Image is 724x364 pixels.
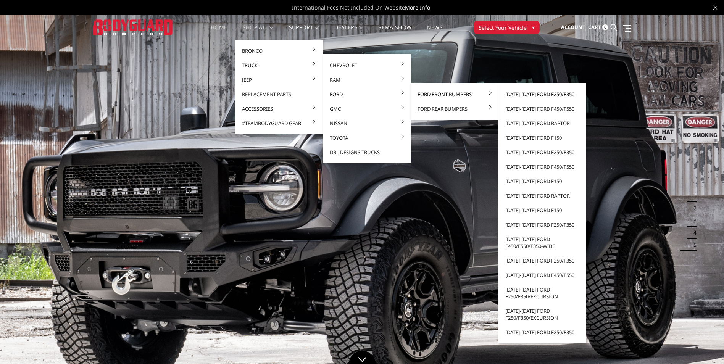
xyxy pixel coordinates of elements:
a: Jeep [238,72,320,87]
a: Ford [326,87,408,101]
button: 1 of 5 [689,190,697,202]
a: SEMA Show [378,25,411,40]
a: [DATE]-[DATE] Ford Raptor [501,116,583,130]
a: [DATE]-[DATE] Ford F450/F550/F350-wide [501,232,583,253]
a: Replacement Parts [238,87,320,101]
a: More Info [405,4,430,11]
a: GMC [326,101,408,116]
a: Toyota [326,130,408,145]
a: Ford Front Bumpers [414,87,495,101]
a: Ram [326,72,408,87]
a: [DATE]-[DATE] Ford F450/F550 [501,268,583,282]
a: [DATE]-[DATE] Ford F250/F350/Excursion [501,282,583,304]
a: Account [561,17,585,38]
button: 2 of 5 [689,202,697,214]
a: Nissan [326,116,408,130]
button: 4 of 5 [689,227,697,239]
span: ▾ [532,23,535,31]
a: Support [289,25,319,40]
a: #TeamBodyguard Gear [238,116,320,130]
a: Cart 0 [588,17,608,38]
img: BODYGUARD BUMPERS [93,19,173,35]
a: Truck [238,58,320,72]
button: 3 of 5 [689,214,697,227]
a: shop all [243,25,274,40]
a: Ford Rear Bumpers [414,101,495,116]
a: [DATE]-[DATE] Ford F250/F350 [501,145,583,159]
span: Account [561,24,585,31]
a: Chevrolet [326,58,408,72]
span: Cart [588,24,601,31]
span: 0 [602,24,608,30]
a: [DATE]-[DATE] Ford F250/F350 [501,87,583,101]
a: [DATE]-[DATE] Ford F150 [501,174,583,188]
a: Dealers [334,25,363,40]
a: [DATE]-[DATE] Ford F250/F350/Excursion [501,304,583,325]
a: Accessories [238,101,320,116]
a: News [427,25,442,40]
a: Click to Down [349,351,376,364]
a: Home [211,25,227,40]
iframe: Chat Widget [686,327,724,364]
a: [DATE]-[DATE] Ford F450/F550 [501,159,583,174]
a: [DATE]-[DATE] Ford Raptor [501,188,583,203]
a: [DATE]-[DATE] Ford F250/F350 [501,253,583,268]
a: [DATE]-[DATE] Ford F250/F350 [501,217,583,232]
span: Select Your Vehicle [479,24,527,32]
a: Bronco [238,43,320,58]
a: [DATE]-[DATE] Ford F450/F550 [501,101,583,116]
a: DBL Designs Trucks [326,145,408,159]
a: [DATE]-[DATE] Ford F150 [501,203,583,217]
a: [DATE]-[DATE] Ford F150 [501,130,583,145]
a: [DATE]-[DATE] Ford F250/F350 [501,325,583,340]
button: Select Your Vehicle [474,21,540,34]
button: 5 of 5 [689,239,697,251]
